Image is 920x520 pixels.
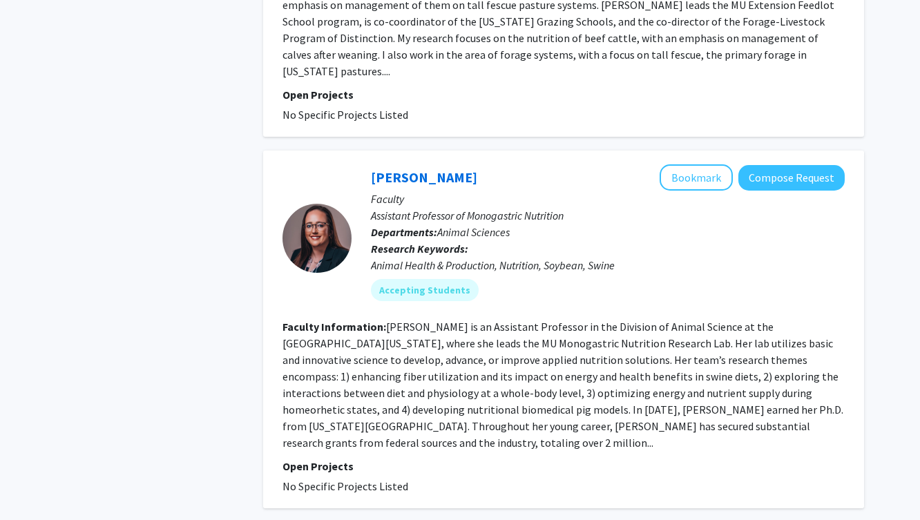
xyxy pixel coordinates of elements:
mat-chip: Accepting Students [371,279,479,301]
p: Faculty [371,191,845,207]
span: Animal Sciences [437,225,510,239]
b: Faculty Information: [282,320,386,334]
fg-read-more: [PERSON_NAME] is an Assistant Professor in the Division of Animal Science at the [GEOGRAPHIC_DATA... [282,320,843,450]
button: Compose Request to Amy Petry [738,165,845,191]
a: [PERSON_NAME] [371,168,477,186]
div: Animal Health & Production, Nutrition, Soybean, Swine [371,257,845,273]
iframe: Chat [10,458,59,510]
b: Research Keywords: [371,242,468,256]
p: Open Projects [282,86,845,103]
p: Open Projects [282,458,845,474]
span: No Specific Projects Listed [282,479,408,493]
b: Departments: [371,225,437,239]
span: No Specific Projects Listed [282,108,408,122]
p: Assistant Professor of Monogastric Nutrition [371,207,845,224]
button: Add Amy Petry to Bookmarks [660,164,733,191]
